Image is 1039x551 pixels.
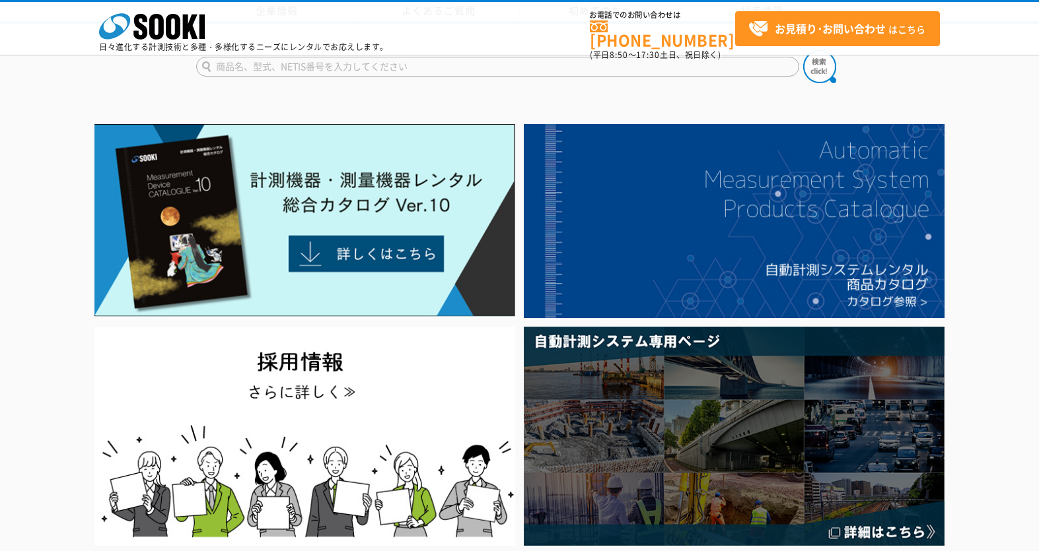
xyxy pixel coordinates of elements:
input: 商品名、型式、NETIS番号を入力してください [196,57,799,77]
img: Catalog Ver10 [94,124,515,317]
img: 自動計測システムカタログ [524,124,945,318]
img: btn_search.png [803,50,836,83]
span: お電話でのお問い合わせは [590,11,735,19]
span: はこちら [748,19,925,39]
img: 自動計測システム専用ページ [524,327,945,545]
img: SOOKI recruit [94,327,515,545]
a: お見積り･お問い合わせはこちら [735,11,940,46]
p: 日々進化する計測技術と多種・多様化するニーズにレンタルでお応えします。 [99,43,388,51]
span: 8:50 [610,49,628,61]
span: 17:30 [636,49,660,61]
a: [PHONE_NUMBER] [590,20,735,48]
span: (平日 ～ 土日、祝日除く) [590,49,721,61]
strong: お見積り･お問い合わせ [775,20,886,36]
